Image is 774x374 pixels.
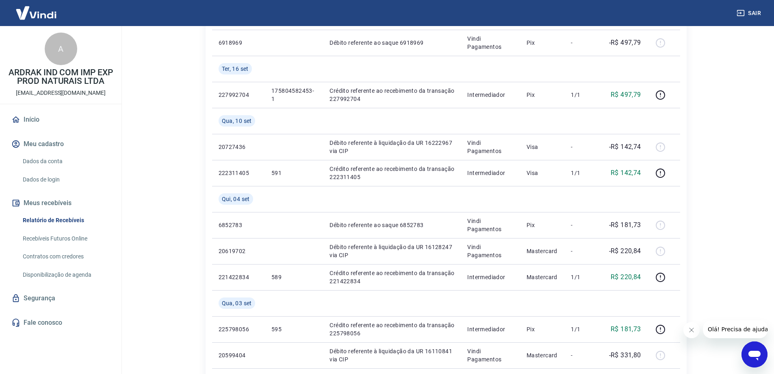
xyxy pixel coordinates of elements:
[271,87,317,103] p: 175804582453-1
[330,39,454,47] p: Débito referente ao saque 6918969
[571,247,595,255] p: -
[219,325,258,333] p: 225798056
[330,243,454,259] p: Débito referente à liquidação da UR 16128247 via CIP
[527,169,558,177] p: Visa
[571,91,595,99] p: 1/1
[571,143,595,151] p: -
[467,35,513,51] p: Vindi Pagamentos
[10,135,112,153] button: Meu cadastro
[467,91,513,99] p: Intermediador
[683,322,700,338] iframe: Fechar mensagem
[219,143,258,151] p: 20727436
[7,68,115,85] p: ARDRAK IND COM IMP EXP PROD NATURAIS LTDA
[467,347,513,363] p: Vindi Pagamentos
[219,247,258,255] p: 20619702
[20,171,112,188] a: Dados de login
[10,194,112,212] button: Meus recebíveis
[527,143,558,151] p: Visa
[571,221,595,229] p: -
[611,90,641,100] p: R$ 497,79
[222,195,250,203] span: Qui, 04 set
[609,142,641,152] p: -R$ 142,74
[609,38,641,48] p: -R$ 497,79
[527,39,558,47] p: Pix
[527,325,558,333] p: Pix
[467,217,513,233] p: Vindi Pagamentos
[330,139,454,155] p: Débito referente à liquidação da UR 16222967 via CIP
[20,153,112,170] a: Dados da conta
[735,6,764,21] button: Sair
[703,320,767,338] iframe: Mensagem da empresa
[330,165,454,181] p: Crédito referente ao recebimento da transação 222311405
[219,273,258,281] p: 221422834
[571,169,595,177] p: 1/1
[330,321,454,337] p: Crédito referente ao recebimento da transação 225798056
[222,117,252,125] span: Qua, 10 set
[271,325,317,333] p: 595
[330,269,454,285] p: Crédito referente ao recebimento da transação 221422834
[45,33,77,65] div: A
[611,272,641,282] p: R$ 220,84
[222,65,249,73] span: Ter, 16 set
[527,273,558,281] p: Mastercard
[10,0,63,25] img: Vindi
[741,341,767,367] iframe: Botão para abrir a janela de mensagens
[467,169,513,177] p: Intermediador
[467,273,513,281] p: Intermediador
[222,299,252,307] span: Qua, 03 set
[571,39,595,47] p: -
[527,351,558,359] p: Mastercard
[20,212,112,229] a: Relatório de Recebíveis
[609,246,641,256] p: -R$ 220,84
[5,6,68,12] span: Olá! Precisa de ajuda?
[20,230,112,247] a: Recebíveis Futuros Online
[609,350,641,360] p: -R$ 331,80
[20,267,112,283] a: Disponibilização de agenda
[10,314,112,332] a: Fale conosco
[330,221,454,229] p: Débito referente ao saque 6852783
[330,347,454,363] p: Débito referente à liquidação da UR 16110841 via CIP
[271,169,317,177] p: 591
[571,351,595,359] p: -
[527,221,558,229] p: Pix
[571,325,595,333] p: 1/1
[527,91,558,99] p: Pix
[219,351,258,359] p: 20599404
[271,273,317,281] p: 589
[611,324,641,334] p: R$ 181,73
[611,168,641,178] p: R$ 142,74
[467,243,513,259] p: Vindi Pagamentos
[219,169,258,177] p: 222311405
[16,89,106,97] p: [EMAIL_ADDRESS][DOMAIN_NAME]
[330,87,454,103] p: Crédito referente ao recebimento da transação 227992704
[467,139,513,155] p: Vindi Pagamentos
[527,247,558,255] p: Mastercard
[467,325,513,333] p: Intermediador
[10,289,112,307] a: Segurança
[219,91,258,99] p: 227992704
[20,248,112,265] a: Contratos com credores
[609,220,641,230] p: -R$ 181,73
[219,221,258,229] p: 6852783
[219,39,258,47] p: 6918969
[10,111,112,129] a: Início
[571,273,595,281] p: 1/1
